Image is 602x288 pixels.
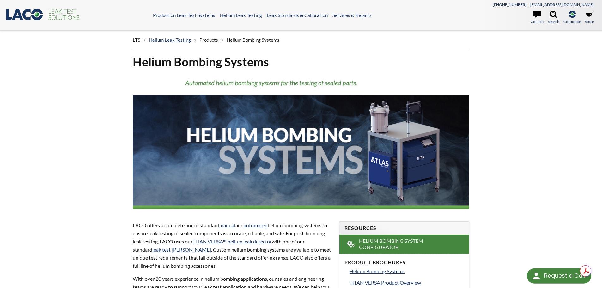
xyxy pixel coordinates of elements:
[227,37,279,43] span: Helium Bombing Systems
[585,11,594,25] a: Store
[350,279,421,285] span: TITAN VERSA Product Overview
[133,37,140,43] span: LTS
[332,12,372,18] a: Services & Repairs
[219,222,235,228] a: manual
[350,268,405,274] span: Helium Bombing Systems
[531,11,544,25] a: Contact
[244,222,268,228] a: automated
[192,238,272,244] a: TITAN VERSA™ helium leak detector
[133,221,332,270] p: LACO offers a complete line of standard and helium bombing systems to ensure leak testing of seal...
[527,268,591,284] div: Request a Call
[344,225,464,231] h4: Resources
[220,12,262,18] a: Helium Leak Testing
[544,268,585,283] div: Request a Call
[199,37,218,43] span: Products
[133,31,470,49] div: » » »
[531,271,541,281] img: round button
[133,54,470,70] h1: Helium Bombing Systems
[530,2,594,7] a: [EMAIL_ADDRESS][DOMAIN_NAME]
[548,11,559,25] a: Search
[133,75,470,209] img: Helium Bombing Systems Banner
[153,12,215,18] a: Production Leak Test Systems
[350,279,464,287] a: TITAN VERSA Product Overview
[493,2,526,7] a: [PHONE_NUMBER]
[267,12,328,18] a: Leak Standards & Calibration
[350,267,464,275] a: Helium Bombing Systems
[149,37,191,43] a: Helium Leak Testing
[152,247,211,253] a: leak test [PERSON_NAME]
[344,259,464,266] h4: Product Brochures
[563,19,581,25] span: Corporate
[359,238,450,251] span: Helium Bombing System Configurator
[339,235,469,254] a: Helium Bombing System Configurator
